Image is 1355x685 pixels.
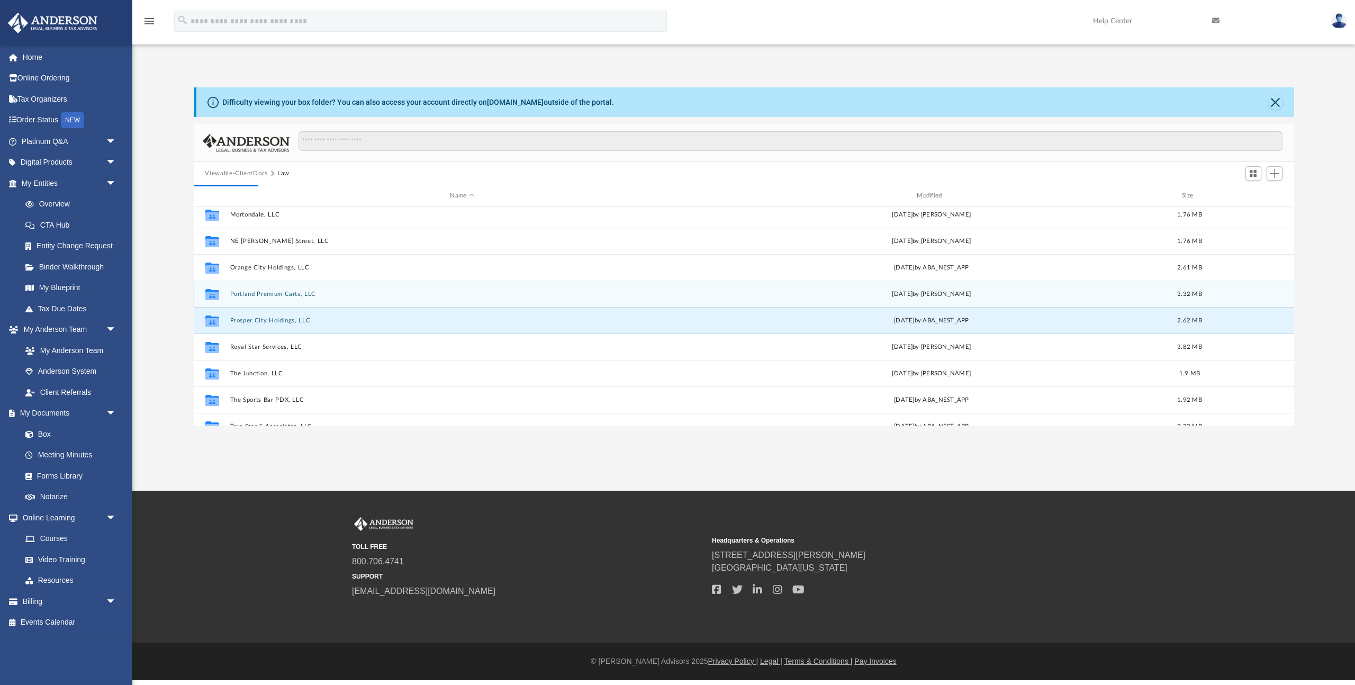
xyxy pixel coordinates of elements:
a: My Blueprint [15,277,127,299]
div: grid [194,206,1294,426]
div: Name [229,191,694,201]
button: Orange City Holdings, LLC [230,264,694,271]
i: menu [143,15,156,28]
button: The Sports Bar PDX, LLC [230,396,694,403]
img: User Pic [1331,13,1347,29]
a: Order StatusNEW [7,110,132,131]
a: My Anderson Teamarrow_drop_down [7,319,127,340]
a: My Anderson Team [15,340,122,361]
button: Add [1267,166,1282,181]
a: Forms Library [15,465,122,486]
span: 1.76 MB [1177,212,1202,218]
a: Platinum Q&Aarrow_drop_down [7,131,132,152]
a: Home [7,47,132,68]
small: SUPPORT [352,572,704,581]
a: [EMAIL_ADDRESS][DOMAIN_NAME] [352,587,495,596]
a: Entity Change Request [15,236,132,257]
span: arrow_drop_down [106,152,127,174]
small: Headquarters & Operations [712,536,1064,545]
img: Anderson Advisors Platinum Portal [5,13,101,33]
a: Online Ordering [7,68,132,89]
div: id [198,191,224,201]
a: Resources [15,570,127,591]
button: Law [277,169,290,178]
button: The Junction, LLC [230,370,694,377]
a: My Documentsarrow_drop_down [7,403,127,424]
span: arrow_drop_down [106,173,127,194]
a: Notarize [15,486,127,508]
div: id [1215,191,1289,201]
div: [DATE] by [PERSON_NAME] [699,369,1164,378]
a: Digital Productsarrow_drop_down [7,152,132,173]
a: [DOMAIN_NAME] [487,98,544,106]
button: Mortondale, LLC [230,211,694,218]
a: Courses [15,528,127,549]
a: Online Learningarrow_drop_down [7,507,127,528]
a: Box [15,423,122,445]
a: Binder Walkthrough [15,256,132,277]
a: Video Training [15,549,122,570]
span: 2.61 MB [1177,265,1202,271]
span: 1.76 MB [1177,238,1202,244]
a: Legal | [760,657,782,665]
a: My Entitiesarrow_drop_down [7,173,132,194]
button: True Star & Associates, LLC [230,423,694,430]
span: arrow_drop_down [106,591,127,612]
i: search [177,14,188,26]
div: [DATE] by ABA_NEST_APP [699,263,1164,273]
button: Viewable-ClientDocs [205,169,267,178]
div: [DATE] by [PERSON_NAME] [699,290,1164,299]
div: [DATE] by ABA_NEST_APP [699,422,1164,431]
div: Modified [699,191,1163,201]
span: 3.32 MB [1177,291,1202,297]
a: CTA Hub [15,214,132,236]
button: Royal Star Services, LLC [230,344,694,350]
span: 1.92 MB [1177,397,1202,403]
div: [DATE] by [PERSON_NAME] [699,237,1164,246]
a: Tax Organizers [7,88,132,110]
a: Events Calendar [7,612,132,633]
a: Tax Due Dates [15,298,132,319]
a: Anderson System [15,361,127,382]
div: [DATE] by ABA_NEST_APP [699,316,1164,326]
a: [STREET_ADDRESS][PERSON_NAME] [712,551,865,560]
span: arrow_drop_down [106,319,127,341]
a: [GEOGRAPHIC_DATA][US_STATE] [712,563,847,572]
a: menu [143,20,156,28]
div: Difficulty viewing your box folder? You can also access your account directly on outside of the p... [222,97,614,108]
span: 2.32 MB [1177,423,1202,429]
small: TOLL FREE [352,542,704,552]
span: 3.82 MB [1177,344,1202,350]
a: Pay Invoices [854,657,896,665]
a: Client Referrals [15,382,127,403]
button: Close [1268,95,1283,110]
img: Anderson Advisors Platinum Portal [352,517,415,531]
a: Billingarrow_drop_down [7,591,132,612]
div: Size [1168,191,1211,201]
span: 2.62 MB [1177,318,1202,323]
a: 800.706.4741 [352,557,404,566]
div: NEW [61,112,84,128]
button: Portland Premium Carts, LLC [230,291,694,298]
input: Search files and folders [299,131,1282,151]
div: [DATE] by [PERSON_NAME] [699,210,1164,220]
span: arrow_drop_down [106,403,127,425]
a: Terms & Conditions | [784,657,853,665]
button: NE [PERSON_NAME] Street, LLC [230,238,694,245]
button: Prosper City Holdings, LLC [230,317,694,324]
div: by [PERSON_NAME] [699,342,1164,352]
span: [DATE] [892,344,913,350]
div: [DATE] by ABA_NEST_APP [699,395,1164,405]
button: Switch to Grid View [1245,166,1261,181]
div: © [PERSON_NAME] Advisors 2025 [132,656,1355,667]
span: arrow_drop_down [106,131,127,152]
span: arrow_drop_down [106,507,127,529]
span: 1.9 MB [1179,371,1200,376]
a: Meeting Minutes [15,445,127,466]
a: Privacy Policy | [708,657,758,665]
a: Overview [15,194,132,215]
